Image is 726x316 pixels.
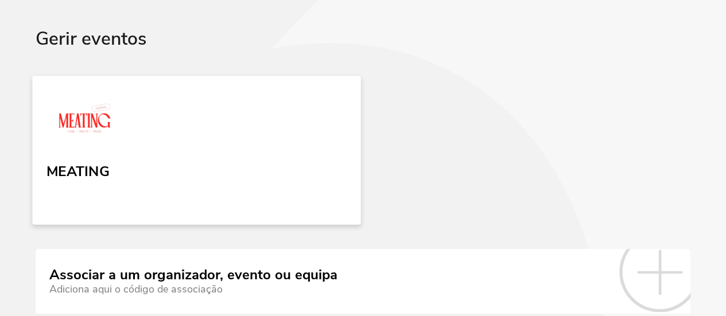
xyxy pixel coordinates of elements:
img: MEATING [46,95,123,147]
div: MEATING [46,159,110,180]
div: Adiciona aqui o código de associação [49,283,337,295]
a: Associar a um organizador, evento ou equipa Adiciona aqui o código de associação [36,249,690,313]
div: Gerir eventos [36,29,690,77]
div: Associar a um organizador, evento ou equipa [49,267,337,283]
a: MEATING MEATING [32,76,360,224]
